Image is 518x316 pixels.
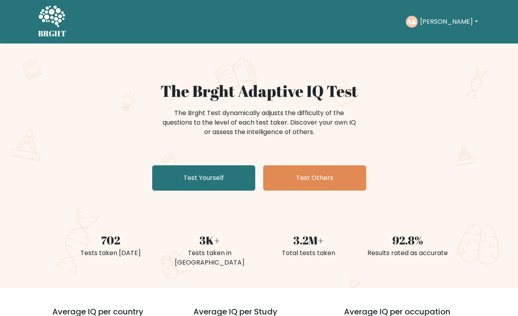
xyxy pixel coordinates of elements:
[363,248,453,258] div: Results rated as accurate
[38,29,67,38] h5: BRGHT
[160,108,358,137] div: The Brght Test dynamically adjusts the difficulty of the questions to the level of each test take...
[264,248,354,258] div: Total tests taken
[263,165,366,191] a: Test Others
[363,232,453,248] div: 92.8%
[66,81,453,100] h1: The Brght Adaptive IQ Test
[165,232,254,248] div: 3K+
[165,248,254,267] div: Tests taken in [GEOGRAPHIC_DATA]
[66,248,155,258] div: Tests taken [DATE]
[66,232,155,248] div: 702
[407,17,417,26] text: AK
[264,232,354,248] div: 3.2M+
[38,3,67,40] a: BRGHT
[152,165,255,191] a: Test Yourself
[418,17,480,27] button: [PERSON_NAME]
